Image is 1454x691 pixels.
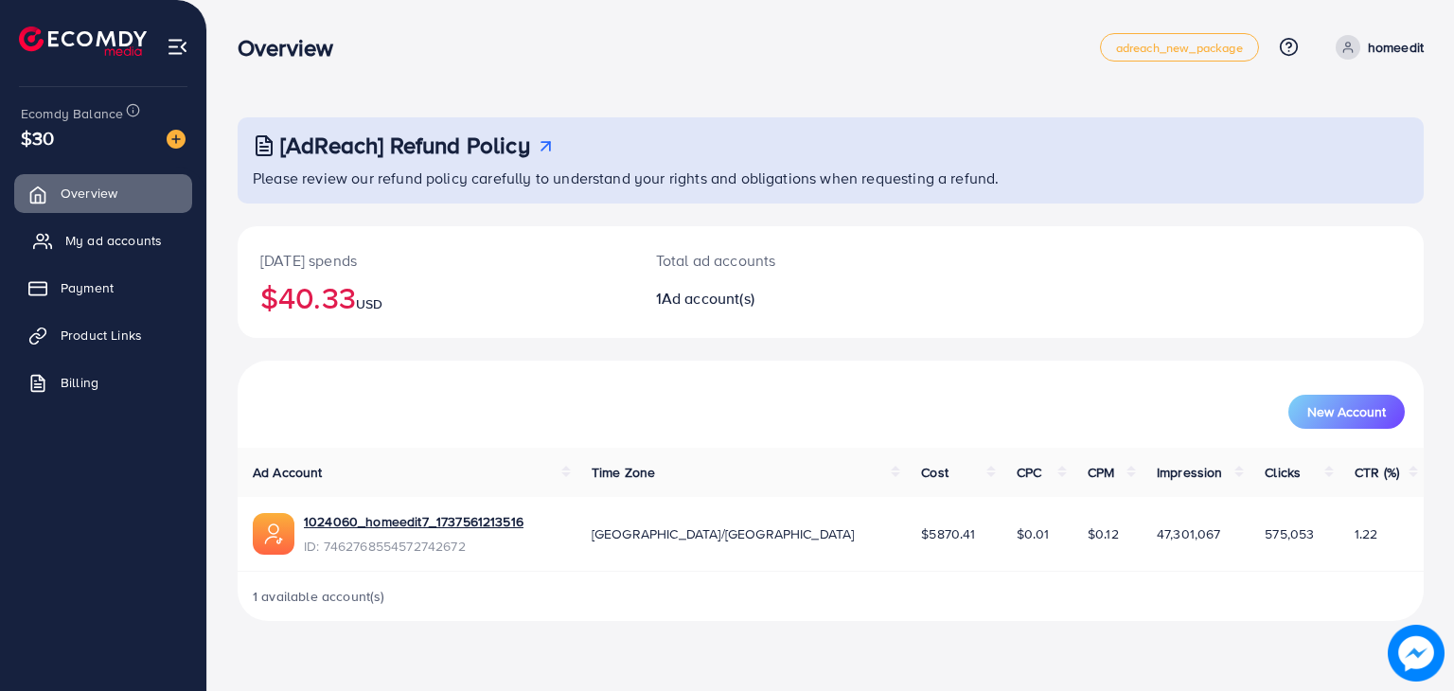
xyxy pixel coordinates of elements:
[1017,463,1041,482] span: CPC
[167,130,186,149] img: image
[356,294,382,313] span: USD
[1116,42,1243,54] span: adreach_new_package
[304,512,523,531] a: 1024060_homeedit7_1737561213516
[656,249,907,272] p: Total ad accounts
[1088,463,1114,482] span: CPM
[921,463,949,482] span: Cost
[592,463,655,482] span: Time Zone
[1100,33,1259,62] a: adreach_new_package
[1088,524,1119,543] span: $0.12
[253,513,294,555] img: ic-ads-acc.e4c84228.svg
[1393,630,1439,676] img: image
[260,279,611,315] h2: $40.33
[14,316,192,354] a: Product Links
[1265,463,1301,482] span: Clicks
[1328,35,1424,60] a: homeedit
[14,269,192,307] a: Payment
[253,587,385,606] span: 1 available account(s)
[253,167,1412,189] p: Please review our refund policy carefully to understand your rights and obligations when requesti...
[1355,463,1399,482] span: CTR (%)
[253,463,323,482] span: Ad Account
[21,124,54,151] span: $30
[65,231,162,250] span: My ad accounts
[592,524,855,543] span: [GEOGRAPHIC_DATA]/[GEOGRAPHIC_DATA]
[14,174,192,212] a: Overview
[921,524,975,543] span: $5870.41
[61,373,98,392] span: Billing
[21,104,123,123] span: Ecomdy Balance
[14,221,192,259] a: My ad accounts
[1368,36,1424,59] p: homeedit
[167,36,188,58] img: menu
[61,278,114,297] span: Payment
[61,184,117,203] span: Overview
[1017,524,1050,543] span: $0.01
[1157,463,1223,482] span: Impression
[280,132,530,159] h3: [AdReach] Refund Policy
[14,363,192,401] a: Billing
[1307,405,1386,418] span: New Account
[19,27,147,56] img: logo
[656,290,907,308] h2: 1
[1157,524,1221,543] span: 47,301,067
[1265,524,1314,543] span: 575,053
[61,326,142,345] span: Product Links
[1355,524,1378,543] span: 1.22
[260,249,611,272] p: [DATE] spends
[238,34,348,62] h3: Overview
[1288,395,1405,429] button: New Account
[662,288,754,309] span: Ad account(s)
[304,537,523,556] span: ID: 7462768554572742672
